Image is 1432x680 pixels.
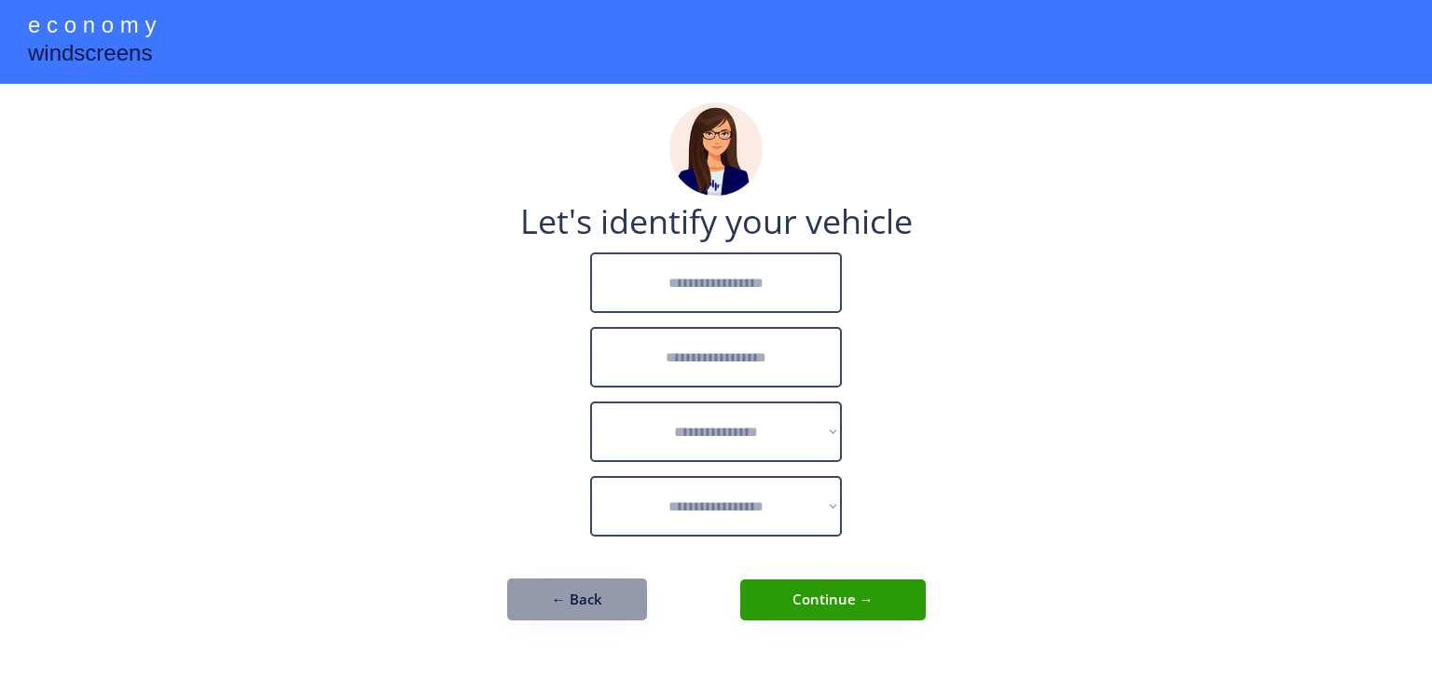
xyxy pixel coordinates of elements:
[740,579,926,620] button: Continue →
[669,102,763,196] img: madeline.png
[507,578,647,620] button: ← Back
[28,9,156,45] div: e c o n o m y
[28,37,152,74] div: windscreens
[520,205,913,238] div: Let's identify your vehicle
